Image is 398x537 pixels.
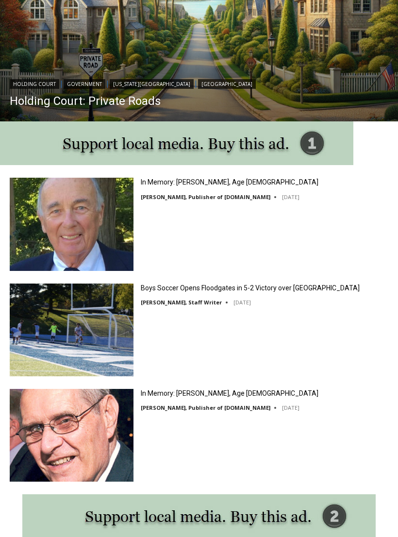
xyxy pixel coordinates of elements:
[10,284,133,376] img: Boys Soccer Opens Floodgates in 5-2 Victory over Westlake
[282,404,299,411] time: [DATE]
[10,178,133,270] img: In Memory: Richard Allen Hynson, Age 93
[282,193,299,201] time: [DATE]
[141,193,270,201] a: [PERSON_NAME], Publisher of [DOMAIN_NAME]
[10,94,256,108] a: Holding Court: Private Roads
[141,389,318,398] a: In Memory: [PERSON_NAME], Age [DEMOGRAPHIC_DATA]
[3,100,95,137] span: Open Tues. - Sun. [PHONE_NUMBER]
[0,98,98,121] a: Open Tues. - Sun. [PHONE_NUMBER]
[110,79,194,89] a: [US_STATE][GEOGRAPHIC_DATA]
[233,299,251,306] time: [DATE]
[100,61,143,116] div: "the precise, almost orchestrated movements of cutting and assembling sushi and [PERSON_NAME] mak...
[141,299,222,306] a: [PERSON_NAME], Staff Writer
[141,178,318,186] a: In Memory: [PERSON_NAME], Age [DEMOGRAPHIC_DATA]
[10,389,133,482] img: In Memory: Donald J. Demas, Age 90
[141,284,360,292] a: Boys Soccer Opens Floodgates in 5-2 Victory over [GEOGRAPHIC_DATA]
[10,79,59,89] a: Holding Court
[198,79,256,89] a: [GEOGRAPHIC_DATA]
[64,79,105,89] a: Government
[141,404,270,411] a: [PERSON_NAME], Publisher of [DOMAIN_NAME]
[10,77,256,89] div: | | |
